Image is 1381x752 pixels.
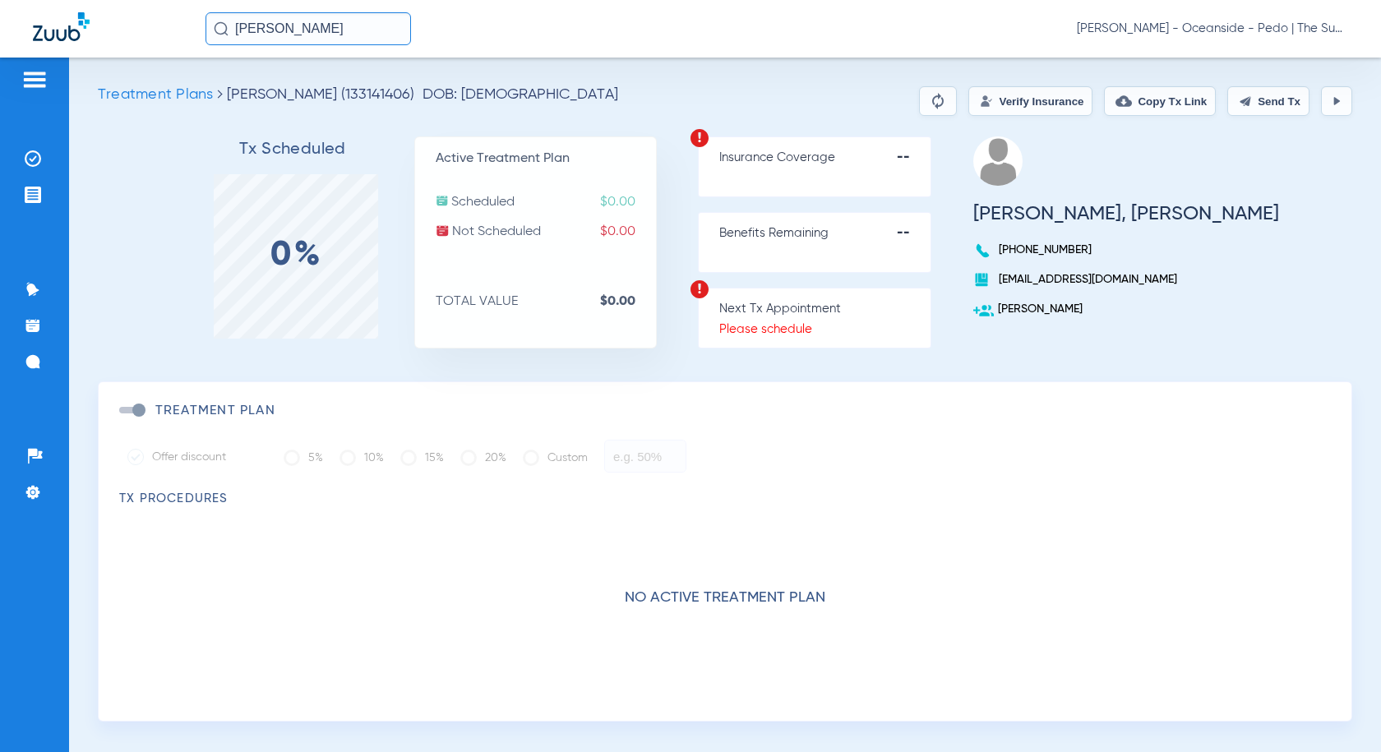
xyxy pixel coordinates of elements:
label: 0% [270,247,322,264]
span: $0.00 [600,194,656,210]
input: e.g. 50% [604,440,686,473]
p: Not Scheduled [436,224,656,240]
div: No active treatment plan [119,507,1331,713]
img: play.svg [1330,95,1343,108]
span: [PERSON_NAME] - Oceanside - Pedo | The Super Dentists [1077,21,1348,37]
img: scheduled.svg [436,194,449,207]
img: not-scheduled.svg [436,224,450,238]
img: send.svg [1239,95,1252,108]
p: Please schedule [719,321,931,338]
img: Zuub Logo [33,12,90,41]
img: profile.png [973,136,1023,186]
h3: Treatment Plan [155,403,275,419]
iframe: Chat Widget [1299,673,1381,752]
img: Search Icon [214,21,229,36]
strong: -- [897,225,931,242]
img: link-copy.png [1115,93,1132,109]
label: Offer discount [127,449,259,465]
img: hamburger-icon [21,70,48,90]
img: warning.svg [690,128,709,148]
img: book.svg [973,271,990,288]
strong: $0.00 [600,293,656,310]
span: Treatment Plans [98,87,213,102]
img: Reparse [928,91,948,111]
h3: TX Procedures [119,491,1331,507]
p: [PERSON_NAME] [973,301,1279,317]
p: Active Treatment Plan [436,150,656,167]
span: $0.00 [600,224,656,240]
button: Send Tx [1227,86,1309,116]
img: warning.svg [690,279,709,299]
img: add-user.svg [973,301,994,321]
p: TOTAL VALUE [436,293,656,310]
label: 5% [284,441,323,474]
span: DOB: [DEMOGRAPHIC_DATA] [423,86,618,103]
p: Scheduled [436,194,656,210]
p: [EMAIL_ADDRESS][DOMAIN_NAME] [973,271,1279,288]
button: Copy Tx Link [1104,86,1216,116]
img: Verify Insurance [980,95,993,108]
label: 20% [460,441,506,474]
label: Custom [523,441,588,474]
button: Verify Insurance [968,86,1092,116]
p: [PHONE_NUMBER] [973,242,1279,258]
img: voice-call-b.svg [973,242,995,260]
p: Benefits Remaining [719,225,931,242]
label: 15% [400,441,444,474]
span: [PERSON_NAME] (133141406) [227,87,414,102]
input: Search for patients [206,12,411,45]
p: Insurance Coverage [719,150,931,166]
h3: [PERSON_NAME], [PERSON_NAME] [973,205,1279,222]
strong: -- [897,150,931,166]
p: Next Tx Appointment [719,301,931,317]
label: 10% [339,441,384,474]
h3: Tx Scheduled [172,141,414,158]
